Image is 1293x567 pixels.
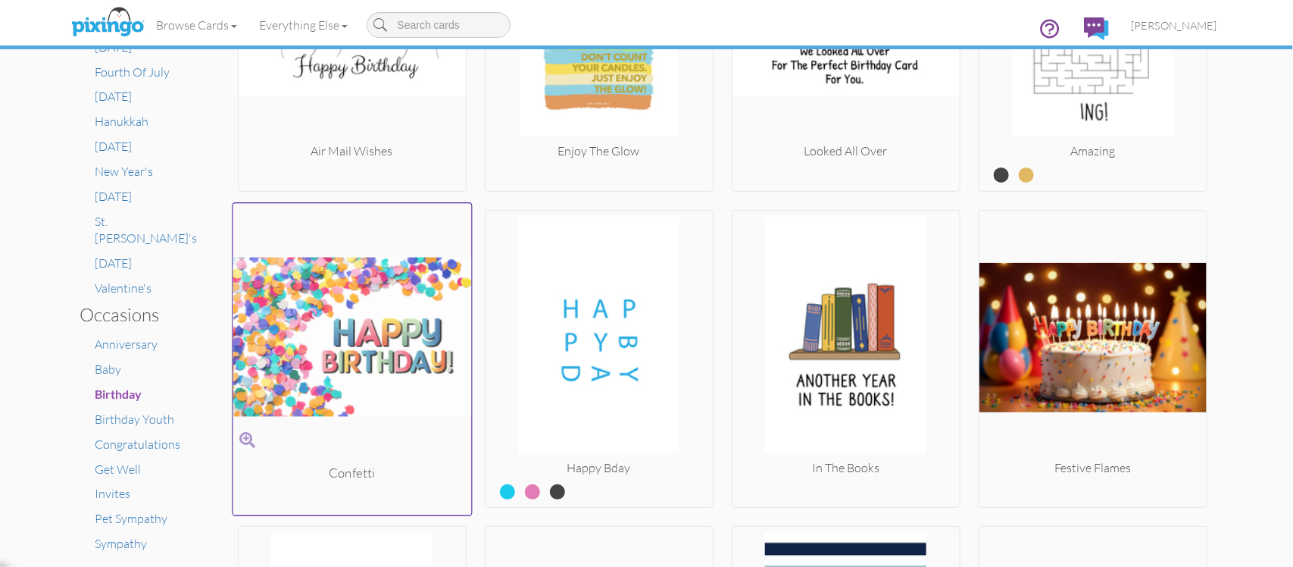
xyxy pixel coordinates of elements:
img: 20250213-214923-303ab02ccab5-250.jpg [486,217,713,459]
a: St. [PERSON_NAME]'s [95,214,198,246]
div: Air Mail Wishes [239,143,466,160]
input: Search cards [367,12,511,38]
img: comments.svg [1084,17,1109,40]
a: [DATE] [95,139,133,154]
div: Amazing [979,143,1207,160]
img: 20250417-224429-2ae33c2f4778-250.jpg [732,217,960,459]
a: Get Well [95,462,142,477]
a: Congratulations [95,437,181,452]
img: 20241210-181853-c5f7f85f4c39-250.jpg [233,209,471,464]
img: pixingo logo [67,4,148,42]
a: Valentine's [95,280,152,296]
a: Birthday [95,387,142,402]
a: [DATE] [95,189,133,204]
h3: Occasions [80,305,190,324]
a: New Year's [95,164,154,179]
a: [DATE] [95,255,133,271]
div: Looked All Over [732,143,960,160]
a: [DATE] [95,89,133,104]
div: Festive Flames [979,459,1207,477]
a: [PERSON_NAME] [1120,6,1229,45]
a: Hanukkah [95,114,149,129]
div: Enjoy The Glow [486,143,713,160]
a: Fourth Of July [95,64,170,80]
a: Birthday Youth [95,412,175,427]
div: Happy Bday [486,459,713,477]
a: Pet Sympathy [95,511,168,526]
a: Anniversary [95,337,158,352]
a: Sympathy [95,536,148,551]
a: Everything Else [248,6,359,44]
a: Baby [95,362,122,377]
a: Browse Cards [145,6,248,44]
div: In The Books [732,459,960,477]
a: Invites [95,486,131,501]
div: Confetti [233,464,471,482]
img: 20250114-203939-6eae68748b60-250.png [979,217,1207,459]
span: [PERSON_NAME] [1132,19,1217,32]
